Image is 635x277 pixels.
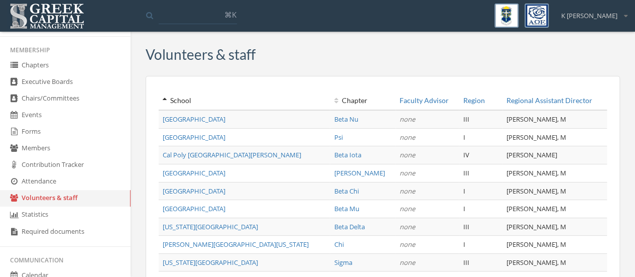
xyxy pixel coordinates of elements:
[506,168,566,177] span: [PERSON_NAME], M
[463,150,469,159] span: IV
[400,187,415,196] em: none
[163,168,225,177] a: [GEOGRAPHIC_DATA]
[224,10,236,20] span: ⌘K
[506,96,592,105] a: Regional Assistant Director
[334,133,342,142] a: Psi
[334,258,352,267] a: Sigma
[334,115,358,124] a: Beta Nu
[400,222,415,231] em: none
[163,133,225,142] a: [GEOGRAPHIC_DATA]
[400,133,415,142] em: none
[463,133,465,142] span: I
[506,115,566,124] span: [PERSON_NAME], M
[561,11,617,21] span: K [PERSON_NAME]
[400,96,449,105] a: Faculty Advisor
[334,168,385,177] a: [PERSON_NAME]
[506,150,557,159] span: [PERSON_NAME]
[506,187,566,196] span: [PERSON_NAME], M
[159,91,330,110] th: School
[463,204,465,213] span: I
[463,96,484,105] a: Region
[334,204,359,213] a: Beta Mu
[334,187,358,196] a: Beta Chi
[400,150,415,159] em: none
[463,222,469,231] span: III
[506,204,566,213] span: [PERSON_NAME], M
[163,150,301,159] a: Cal Poly [GEOGRAPHIC_DATA][PERSON_NAME]
[334,222,364,231] a: Beta Delta
[400,204,415,213] em: none
[163,187,225,196] a: [GEOGRAPHIC_DATA]
[400,258,415,267] em: none
[463,240,465,249] span: I
[163,115,225,124] a: [GEOGRAPHIC_DATA]
[400,240,415,249] em: none
[330,91,395,110] th: Chapter
[163,222,258,231] a: [US_STATE][GEOGRAPHIC_DATA]
[506,222,566,231] span: [PERSON_NAME], M
[334,240,343,249] a: Chi
[506,133,566,142] span: [PERSON_NAME], M
[163,240,309,249] a: [PERSON_NAME][GEOGRAPHIC_DATA][US_STATE]
[463,258,469,267] span: III
[334,150,361,159] a: Beta Iota
[555,4,627,21] div: K [PERSON_NAME]
[146,47,256,62] h3: Volunteers & staff
[400,168,415,177] em: none
[463,187,465,196] span: I
[463,115,469,124] span: III
[506,258,566,267] span: [PERSON_NAME], M
[463,168,469,177] span: III
[400,115,415,124] em: none
[163,204,225,213] a: [GEOGRAPHIC_DATA]
[163,258,258,267] a: [US_STATE][GEOGRAPHIC_DATA]
[506,240,566,249] span: [PERSON_NAME], M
